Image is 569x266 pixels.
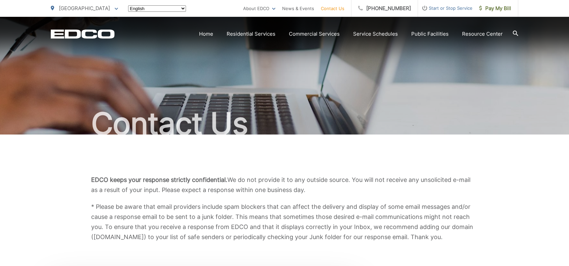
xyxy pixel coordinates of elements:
a: News & Events [282,4,314,12]
p: * Please be aware that email providers include spam blockers that can affect the delivery and dis... [91,202,478,242]
span: [GEOGRAPHIC_DATA] [59,5,110,11]
b: EDCO keeps your response strictly confidential. [91,176,227,183]
a: Home [199,30,213,38]
a: Service Schedules [353,30,398,38]
a: Residential Services [227,30,275,38]
a: Resource Center [462,30,503,38]
select: Select a language [128,5,186,12]
a: EDCD logo. Return to the homepage. [51,29,115,39]
span: Pay My Bill [479,4,511,12]
a: About EDCO [243,4,275,12]
a: Contact Us [321,4,344,12]
h1: Contact Us [51,107,518,141]
p: We do not provide it to any outside source. You will not receive any unsolicited e-mail as a resu... [91,175,478,195]
a: Commercial Services [289,30,340,38]
a: Public Facilities [411,30,449,38]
